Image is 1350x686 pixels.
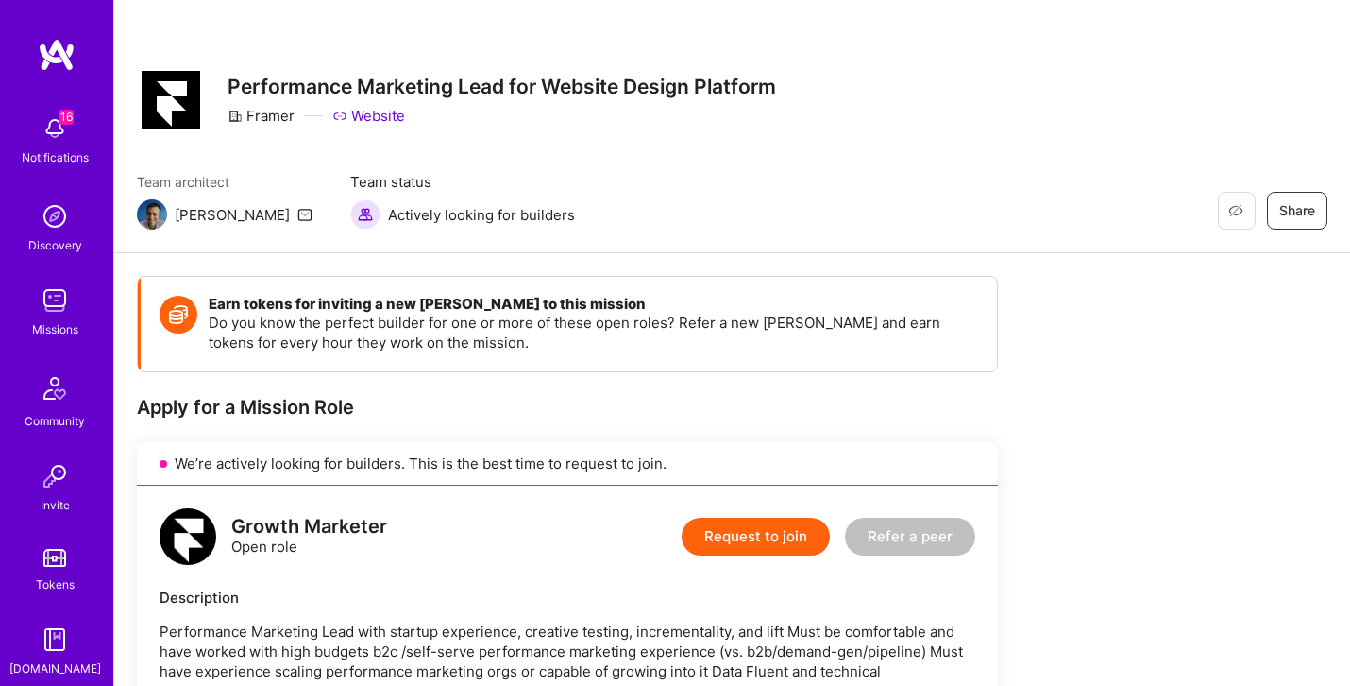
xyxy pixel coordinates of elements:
p: Performance Marketing Lead with startup experience, creative testing, incrementality, and lift Mu... [160,622,975,681]
div: Description [160,588,975,608]
div: Notifications [22,147,89,167]
img: logo [160,508,216,565]
div: Growth Marketer [231,517,387,537]
div: Invite [41,495,70,515]
a: Website [332,106,405,126]
span: Actively looking for builders [388,205,575,225]
div: Community [25,411,85,431]
img: guide book [36,621,74,659]
img: bell [36,110,74,147]
i: icon EyeClosed [1228,203,1243,218]
img: logo [38,38,76,72]
div: Open role [231,517,387,557]
button: Request to join [682,518,830,556]
h3: Performance Marketing Lead for Website Design Platform [228,75,776,98]
div: Missions [32,319,78,339]
div: Discovery [28,235,82,255]
img: Community [32,366,77,411]
img: Actively looking for builders [350,199,380,230]
i: icon CompanyGray [228,109,243,124]
img: discovery [36,197,74,235]
div: Framer [228,106,295,126]
div: [PERSON_NAME] [175,205,290,225]
img: Company Logo [142,71,200,129]
div: We’re actively looking for builders. This is the best time to request to join. [137,442,998,486]
span: Share [1279,201,1315,220]
span: 16 [59,110,74,125]
i: icon Mail [297,207,312,222]
button: Refer a peer [845,518,975,556]
img: Token icon [160,296,197,334]
img: teamwork [36,282,74,319]
div: [DOMAIN_NAME] [9,659,101,678]
img: Team Architect [137,199,167,230]
img: tokens [43,549,66,567]
img: Invite [36,457,74,495]
p: Do you know the perfect builder for one or more of these open roles? Refer a new [PERSON_NAME] an... [209,313,978,352]
div: Apply for a Mission Role [137,395,998,420]
h4: Earn tokens for inviting a new [PERSON_NAME] to this mission [209,296,978,313]
button: Share [1267,192,1327,230]
div: Tokens [36,575,75,594]
span: Team architect [137,172,312,192]
span: Team status [350,172,575,192]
